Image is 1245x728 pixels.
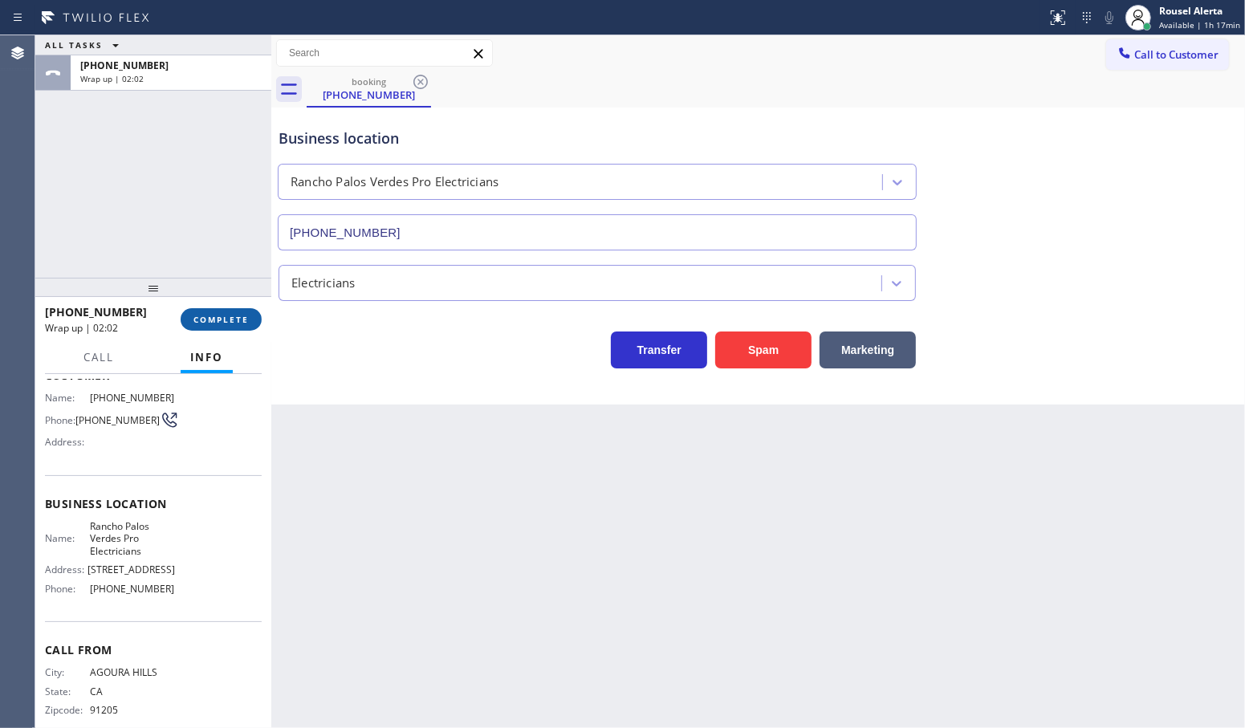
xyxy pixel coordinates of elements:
span: Info [190,350,223,364]
span: Address: [45,563,87,575]
button: COMPLETE [181,308,262,331]
div: Rousel Alerta [1159,4,1240,18]
span: Call [83,350,114,364]
span: Call From [45,642,262,657]
div: (818) 519-5230 [308,71,429,106]
span: Available | 1h 17min [1159,19,1240,31]
button: Call [74,342,124,373]
button: ALL TASKS [35,35,135,55]
button: Transfer [611,331,707,368]
span: Wrap up | 02:02 [80,73,144,84]
input: Search [277,40,492,66]
span: Rancho Palos Verdes Pro Electricians [90,520,175,557]
button: Spam [715,331,812,368]
span: Address: [45,436,90,448]
span: Zipcode: [45,704,90,716]
span: [PHONE_NUMBER] [90,583,175,595]
span: Name: [45,392,90,404]
div: Rancho Palos Verdes Pro Electricians [291,173,498,192]
button: Marketing [820,331,916,368]
span: Name: [45,532,90,544]
div: Electricians [291,274,355,292]
span: [PHONE_NUMBER] [90,392,175,404]
span: COMPLETE [193,314,249,325]
div: booking [308,75,429,87]
span: CA [90,685,175,697]
span: [PHONE_NUMBER] [80,59,169,72]
span: ALL TASKS [45,39,103,51]
span: Call to Customer [1134,47,1219,62]
button: Call to Customer [1106,39,1229,70]
span: Wrap up | 02:02 [45,321,118,335]
span: Business location [45,496,262,511]
div: Business location [279,128,916,149]
span: State: [45,685,90,697]
span: [PHONE_NUMBER] [75,414,160,426]
span: AGOURA HILLS [90,666,175,678]
span: Phone: [45,583,90,595]
span: City: [45,666,90,678]
button: Info [181,342,233,373]
span: Phone: [45,414,75,426]
div: [PHONE_NUMBER] [308,87,429,102]
span: [STREET_ADDRESS] [87,563,175,575]
span: [PHONE_NUMBER] [45,304,147,319]
button: Mute [1098,6,1121,29]
span: 91205 [90,704,175,716]
input: Phone Number [278,214,917,250]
